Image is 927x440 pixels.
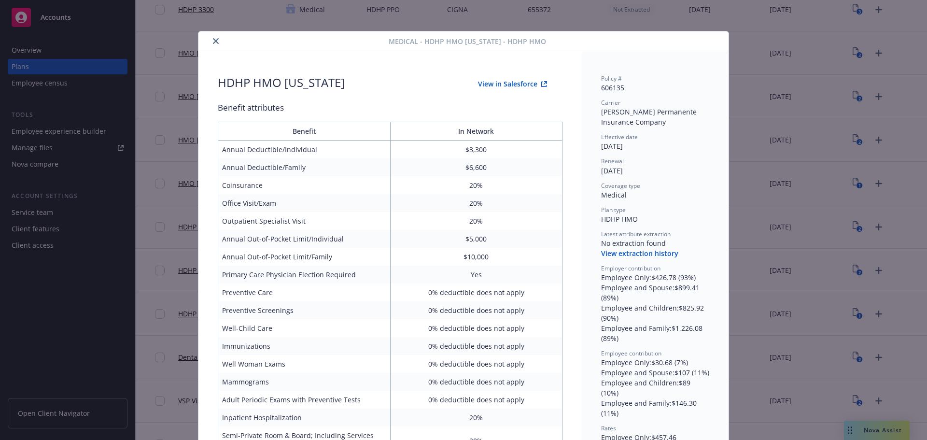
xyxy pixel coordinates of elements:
[390,373,562,391] td: 0% deductible does not apply
[601,141,709,151] div: [DATE]
[601,99,620,107] span: Carrier
[218,373,391,391] td: Mammograms
[218,122,391,141] th: Benefit
[218,409,391,426] td: Inpatient Hospitalization
[390,194,562,212] td: 20%
[218,266,391,284] td: Primary Care Physician Election Required
[389,36,546,46] span: Medical - HDHP HMO [US_STATE] - HDHP HMO
[218,337,391,355] td: Immunizations
[601,157,624,165] span: Renewal
[218,301,391,319] td: Preventive Screenings
[601,303,709,323] div: Employee and Children : $825.92 (90%)
[218,212,391,230] td: Outpatient Specialist Visit
[601,133,638,141] span: Effective date
[390,391,562,409] td: 0% deductible does not apply
[390,212,562,230] td: 20%
[463,74,562,94] button: View in Salesforce
[601,190,709,200] div: Medical
[601,249,678,258] button: View extraction history
[218,74,345,94] div: HDHP HMO [US_STATE]
[218,355,391,373] td: Well Woman Exams
[601,107,709,127] div: [PERSON_NAME] Permanente Insurance Company
[390,266,562,284] td: Yes
[218,158,391,176] td: Annual Deductible/Family
[390,230,562,248] td: $5,000
[218,141,391,159] td: Annual Deductible/Individual
[390,301,562,319] td: 0% deductible does not apply
[218,248,391,266] td: Annual Out-of-Pocket Limit/Family
[601,283,709,303] div: Employee and Spouse : $899.41 (89%)
[601,214,709,224] div: HDHP HMO
[390,122,562,141] th: In Network
[601,230,671,238] span: Latest attribute extraction
[601,74,622,83] span: Policy #
[601,182,640,190] span: Coverage type
[218,101,562,114] div: Benefit attributes
[210,35,222,47] button: close
[601,424,616,432] span: Rates
[601,378,709,398] div: Employee and Children : $89 (10%)
[601,264,660,272] span: Employer contribution
[390,158,562,176] td: $6,600
[601,323,709,343] div: Employee and Family : $1,226.08 (89%)
[390,248,562,266] td: $10,000
[218,284,391,301] td: Preventive Care
[601,83,709,93] div: 606135
[601,166,709,176] div: [DATE]
[218,194,391,212] td: Office Visit/Exam
[390,355,562,373] td: 0% deductible does not apply
[601,272,709,283] div: Employee Only : $426.78 (93%)
[218,391,391,409] td: Adult Periodic Exams with Preventive Tests
[390,337,562,355] td: 0% deductible does not apply
[390,176,562,194] td: 20%
[218,319,391,337] td: Well-Child Care
[601,349,661,357] span: Employee contribution
[390,284,562,301] td: 0% deductible does not apply
[601,368,709,378] div: Employee and Spouse : $107 (11%)
[218,230,391,248] td: Annual Out-of-Pocket Limit/Individual
[390,319,562,337] td: 0% deductible does not apply
[601,206,626,214] span: Plan type
[390,141,562,159] td: $3,300
[390,409,562,426] td: 20%
[601,398,709,418] div: Employee and Family : $146.30 (11%)
[601,357,709,368] div: Employee Only : $30.68 (7%)
[218,176,391,194] td: Coinsurance
[601,238,709,248] div: No extraction found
